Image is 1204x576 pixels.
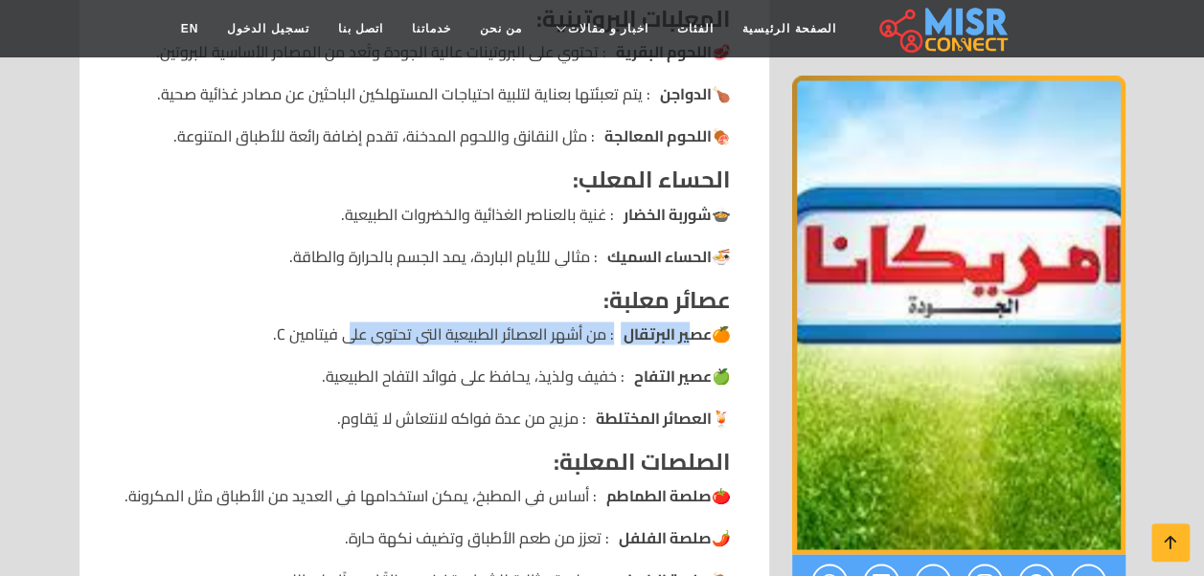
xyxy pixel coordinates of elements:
a: الفئات [663,11,728,47]
strong: العصائر المختلطة [596,406,712,429]
li: 🍗 : يتم تعبئتها بعناية لتلبية احتياجات المستهلكين الباحثين عن مصادر غذائية صحية. [118,82,731,105]
strong: عصائر معلبة: [603,277,731,321]
strong: الصلصات المعلبة: [554,439,731,482]
a: الصفحة الرئيسية [728,11,850,47]
a: EN [167,11,214,47]
li: 🍊 : من أشهر العصائر الطبيعية التي تحتوي على فيتامين C. [118,321,731,344]
strong: عصير البرتقال [624,321,712,344]
img: main.misr_connect [879,5,1008,53]
li: 🍏 : خفيف ولذيذ، يحافظ على فوائد التفاح الطبيعية. [118,364,731,387]
a: من نحن [466,11,536,47]
strong: عصير التفاح [634,364,712,387]
a: خدماتنا [398,11,466,47]
div: 1 / 1 [792,77,1125,555]
strong: اللحوم المعالجة [604,124,712,147]
li: 🍖 : مثل النقانق واللحوم المدخنة، تقدم إضافة رائعة للأطباق المتنوعة. [118,124,731,147]
a: تسجيل الدخول [213,11,323,47]
img: شركة أمريكانا [792,77,1125,555]
strong: الحساء السميك [607,244,712,267]
a: اخبار و مقالات [536,11,663,47]
strong: صلصة الطماطم [606,483,712,506]
strong: الدواجن [660,82,712,105]
span: اخبار و مقالات [568,20,648,37]
strong: صلصة الفلفل [619,525,712,548]
strong: شوربة الخضار [624,202,712,225]
strong: الحساء المعلب: [573,158,731,201]
a: اتصل بنا [324,11,398,47]
li: 🍲 : غنية بالعناصر الغذائية والخضروات الطبيعية. [118,202,731,225]
li: 🍹 : مزيج من عدة فواكه لانتعاش لا يُقاوم. [118,406,731,429]
li: 🍅 : أساس في المطبخ، يمكن استخدامها في العديد من الأطباق مثل المكرونة. [118,483,731,506]
li: 🍜 : مثالي للأيام الباردة، يمد الجسم بالحرارة والطاقة. [118,244,731,267]
li: 🌶️ : تعزز من طعم الأطباق وتضيف نكهة حارة. [118,525,731,548]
